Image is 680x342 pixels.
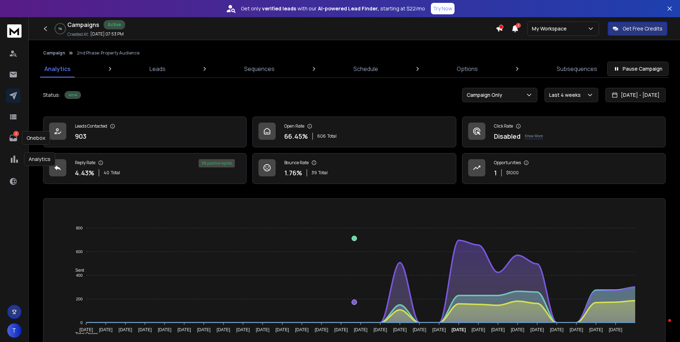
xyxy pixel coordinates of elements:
a: 2 [6,131,20,145]
tspan: [DATE] [413,327,426,332]
p: Disabled [494,131,520,141]
p: Leads Contacted [75,123,107,129]
p: 66.45 % [284,131,308,141]
span: Total [111,170,120,176]
tspan: [DATE] [158,327,171,332]
p: Bounce Rate [284,160,309,166]
img: logo [7,24,22,38]
div: Analytics [24,152,55,166]
p: Analytics [44,65,71,73]
iframe: Intercom live chat [654,317,671,334]
p: Created At: [67,32,89,37]
span: 606 [317,133,326,139]
p: Get only with our starting at $22/mo [241,5,425,12]
tspan: [DATE] [531,327,544,332]
p: Subsequences [557,65,597,73]
tspan: [DATE] [236,327,250,332]
tspan: [DATE] [138,327,152,332]
strong: AI-powered Lead Finder, [318,5,379,12]
a: Leads [145,60,170,77]
a: Open Rate66.45%606Total [252,117,456,147]
a: Sequences [240,60,279,77]
a: Leads Contacted903 [43,117,247,147]
p: Status: [43,91,60,99]
tspan: [DATE] [570,327,583,332]
p: Reply Rate [75,160,95,166]
a: Click RateDisabledKnow More [462,117,666,147]
div: 3 % positive replies [199,159,235,167]
p: Open Rate [284,123,304,129]
p: Try Now [433,5,452,12]
span: Sent [70,268,84,273]
tspan: [DATE] [491,327,505,332]
tspan: 0 [80,320,82,325]
tspan: [DATE] [79,327,93,332]
button: Try Now [431,3,455,14]
button: Get Free Credits [608,22,667,36]
a: Opportunities1$1000 [462,153,666,184]
p: Last 4 weeks [549,91,584,99]
tspan: [DATE] [609,327,623,332]
button: Pause Campaign [607,62,669,76]
tspan: [DATE] [511,327,524,332]
a: Analytics [40,60,75,77]
tspan: [DATE] [295,327,309,332]
strong: verified leads [262,5,296,12]
tspan: [DATE] [177,327,191,332]
p: Sequences [244,65,275,73]
div: Active [104,20,125,29]
tspan: [DATE] [315,327,328,332]
p: Get Free Credits [623,25,662,32]
tspan: [DATE] [99,327,113,332]
tspan: 400 [76,273,82,277]
p: Schedule [353,65,378,73]
p: 1 [494,168,497,178]
p: 4.43 % [75,168,94,178]
tspan: [DATE] [256,327,270,332]
p: Options [457,65,478,73]
tspan: [DATE] [432,327,446,332]
p: 1 % [58,27,62,31]
tspan: [DATE] [197,327,211,332]
tspan: [DATE] [119,327,132,332]
p: Leads [149,65,166,73]
p: Campaign Only [467,91,505,99]
span: 1 [516,23,521,28]
span: 40 [104,170,109,176]
p: 1.76 % [284,168,302,178]
a: Subsequences [552,60,601,77]
p: Click Rate [494,123,513,129]
tspan: [DATE] [550,327,564,332]
button: T [7,323,22,338]
p: 2 [13,131,19,137]
tspan: [DATE] [393,327,407,332]
p: [DATE] 07:53 PM [90,31,124,37]
tspan: 600 [76,250,82,254]
tspan: [DATE] [354,327,367,332]
p: 2nd Phase: Property Audience [77,50,139,56]
tspan: [DATE] [334,327,348,332]
tspan: 200 [76,297,82,301]
div: Onebox [22,131,50,145]
a: Options [452,60,482,77]
div: Active [65,91,81,99]
span: Total Opens [70,332,98,337]
tspan: 800 [76,226,82,230]
tspan: [DATE] [452,327,466,332]
span: Total [318,170,328,176]
h1: Campaigns [67,20,99,29]
span: 39 [312,170,317,176]
tspan: [DATE] [472,327,485,332]
p: My Workspace [532,25,570,32]
tspan: [DATE] [374,327,387,332]
tspan: [DATE] [275,327,289,332]
span: Total [327,133,337,139]
a: Bounce Rate1.76%39Total [252,153,456,184]
p: Opportunities [494,160,521,166]
button: [DATE] - [DATE] [605,88,666,102]
p: 903 [75,131,86,141]
button: Campaign [43,50,65,56]
tspan: [DATE] [589,327,603,332]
